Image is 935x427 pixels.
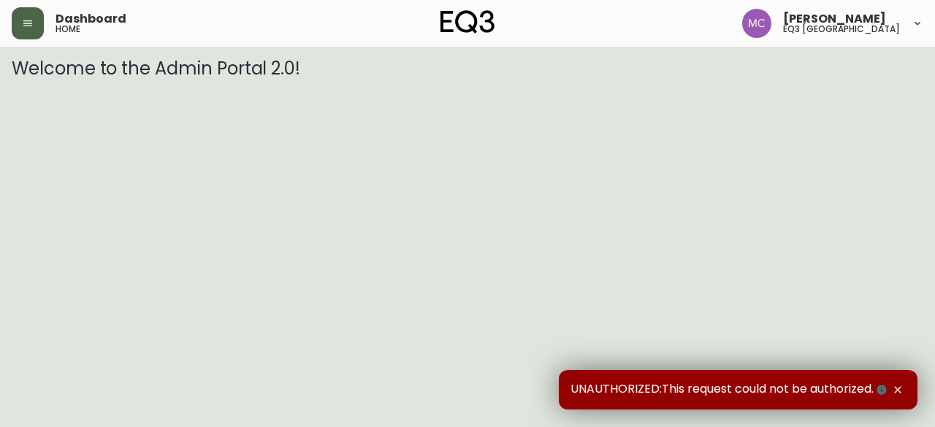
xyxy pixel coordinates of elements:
h3: Welcome to the Admin Portal 2.0! [12,58,923,79]
span: [PERSON_NAME] [783,13,886,25]
span: Dashboard [56,13,126,25]
h5: eq3 [GEOGRAPHIC_DATA] [783,25,900,34]
h5: home [56,25,80,34]
img: logo [440,10,495,34]
img: 6dbdb61c5655a9a555815750a11666cc [742,9,771,38]
span: UNAUTHORIZED:This request could not be authorized. [570,382,890,398]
